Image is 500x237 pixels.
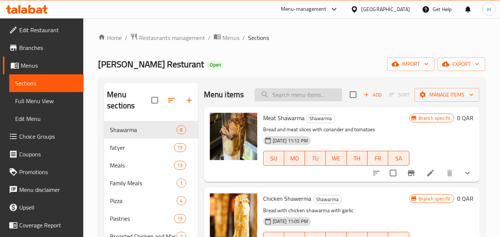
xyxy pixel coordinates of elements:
[98,33,485,43] nav: breadcrumb
[19,43,78,52] span: Branches
[19,167,78,176] span: Promotions
[174,214,186,223] div: items
[139,33,205,42] span: Restaurants management
[248,33,269,42] span: Sections
[19,203,78,212] span: Upsell
[15,79,78,88] span: Sections
[326,151,346,166] button: WE
[130,33,205,43] a: Restaurants management
[441,164,459,182] button: delete
[313,195,342,204] span: Shawarma
[3,128,84,145] a: Choice Groups
[416,195,454,202] span: Branch specific
[415,88,479,102] button: Manage items
[174,143,186,152] div: items
[110,179,177,187] span: Family Meals
[174,162,185,169] span: 13
[104,174,198,192] div: Family Meals1
[3,181,84,199] a: Menu disclaimer
[3,21,84,39] a: Edit Restaurant
[426,169,435,177] a: Edit menu item
[19,26,78,34] span: Edit Restaurant
[174,161,186,170] div: items
[110,143,174,152] span: fatyer
[3,57,84,74] a: Menus
[147,92,162,108] span: Select all sections
[385,165,401,181] span: Select to update
[242,33,245,42] li: /
[270,137,311,144] span: [DATE] 11:12 PM
[177,180,185,187] span: 1
[345,87,361,102] span: Select section
[263,193,311,204] span: Chicken Shawerma
[3,163,84,181] a: Promotions
[308,153,323,164] span: TU
[15,114,78,123] span: Edit Menu
[402,164,420,182] button: Branch-specific-item
[110,161,174,170] span: Meals
[177,125,186,134] div: items
[329,153,343,164] span: WE
[19,221,78,230] span: Coverage Report
[98,33,122,42] a: Home
[306,114,335,123] div: Shawarma
[368,164,385,182] button: sort-choices
[204,89,244,100] h2: Menu items
[487,5,491,13] span: m
[361,5,410,13] div: [GEOGRAPHIC_DATA]
[388,151,409,166] button: SA
[363,91,383,99] span: Add
[463,169,472,177] svg: Show Choices
[263,125,409,134] p: Bread and meat slices with coriander and tomatoes
[21,61,78,70] span: Menus
[9,110,84,128] a: Edit Menu
[443,60,479,69] span: export
[107,89,151,111] h2: Menu sections
[110,214,174,223] span: Pastries
[459,164,476,182] button: show more
[207,62,224,68] span: Open
[208,33,211,42] li: /
[104,121,198,139] div: Shawarma8
[306,114,335,123] span: Shawarma
[350,153,365,164] span: TH
[3,216,84,234] a: Coverage Report
[313,195,342,204] div: Shawarma
[263,151,284,166] button: SU
[263,206,409,215] p: Bread with chicken shawarma with garlic
[162,91,180,109] span: Sort sections
[9,92,84,110] a: Full Menu View
[266,153,281,164] span: SU
[368,151,388,166] button: FR
[174,215,185,222] span: 15
[177,126,185,133] span: 8
[214,33,239,43] a: Menus
[174,144,185,151] span: 19
[263,112,305,123] span: Meat Shawarma
[207,61,224,70] div: Open
[125,33,127,42] li: /
[437,57,485,71] button: export
[177,179,186,187] div: items
[287,153,302,164] span: MO
[305,151,326,166] button: TU
[347,151,368,166] button: TH
[3,145,84,163] a: Coupons
[104,210,198,227] div: Pastries15
[110,125,177,134] div: Shawarma
[110,196,177,205] span: Pizza
[177,196,186,205] div: items
[361,89,385,101] button: Add
[210,113,257,160] img: Meat Shawarma
[19,132,78,141] span: Choice Groups
[270,218,311,225] span: [DATE] 11:05 PM
[222,33,239,42] span: Menus
[416,115,454,122] span: Branch specific
[19,150,78,159] span: Coupons
[385,89,415,101] span: Select section first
